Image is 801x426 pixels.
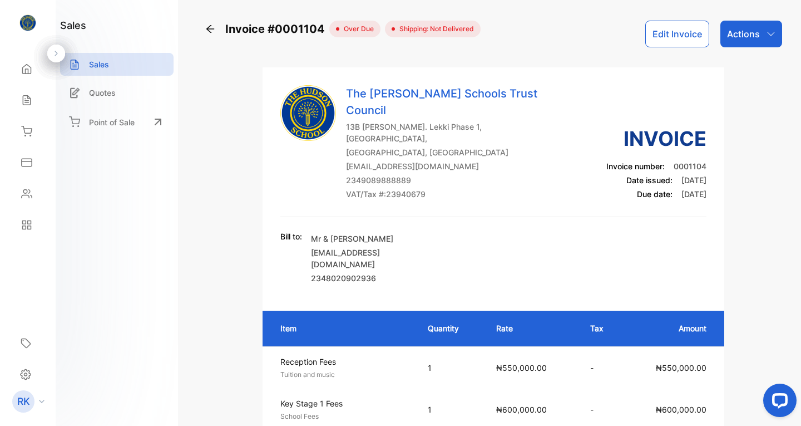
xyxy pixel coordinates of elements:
iframe: LiveChat chat widget [754,379,801,426]
p: Point of Sale [89,116,135,128]
p: [EMAIL_ADDRESS][DOMAIN_NAME] [311,247,439,270]
span: ₦600,000.00 [656,405,706,414]
p: Reception Fees [280,356,408,368]
p: 1 [428,362,474,374]
p: [GEOGRAPHIC_DATA], [GEOGRAPHIC_DATA] [346,146,560,158]
span: ₦600,000.00 [496,405,547,414]
span: [DATE] [681,189,706,199]
p: Amount [636,322,706,334]
p: Tuition and music [280,370,408,380]
img: logo [19,14,36,31]
p: Mr & [PERSON_NAME] [311,233,439,244]
p: 1 [428,404,474,415]
a: Sales [60,53,174,76]
span: over due [339,24,374,34]
p: The [PERSON_NAME] Schools Trust Council [346,85,560,119]
p: VAT/Tax #: 23940679 [346,188,560,200]
h3: Invoice [606,124,706,154]
p: - [590,404,614,415]
p: Tax [590,322,614,334]
span: ₦550,000.00 [496,363,547,373]
p: School Fees [280,412,408,422]
p: Key Stage 1 Fees [280,398,408,409]
span: Invoice number: [606,161,665,171]
p: Sales [89,58,109,70]
p: Actions [727,27,760,41]
a: Quotes [60,81,174,104]
p: [EMAIL_ADDRESS][DOMAIN_NAME] [346,160,560,172]
p: 13B [PERSON_NAME]. Lekki Phase 1, [GEOGRAPHIC_DATA], [346,121,560,144]
h1: sales [60,18,86,33]
p: Rate [496,322,568,334]
p: Quotes [89,87,116,99]
button: Edit Invoice [645,21,709,47]
span: Date issued: [626,175,673,185]
span: Invoice #0001104 [225,21,329,37]
span: Due date: [637,189,673,199]
p: Bill to: [280,231,302,242]
a: Point of Sale [60,110,174,134]
p: RK [17,394,30,409]
button: Actions [720,21,782,47]
span: Shipping: Not Delivered [395,24,474,34]
p: Quantity [428,322,474,334]
span: [DATE] [681,175,706,185]
span: 0001104 [674,161,706,171]
span: ₦550,000.00 [656,363,706,373]
p: 2348020902936 [311,272,439,284]
img: Company Logo [280,85,336,141]
p: Item [280,322,406,334]
p: 2349089888889 [346,174,560,186]
p: - [590,362,614,374]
